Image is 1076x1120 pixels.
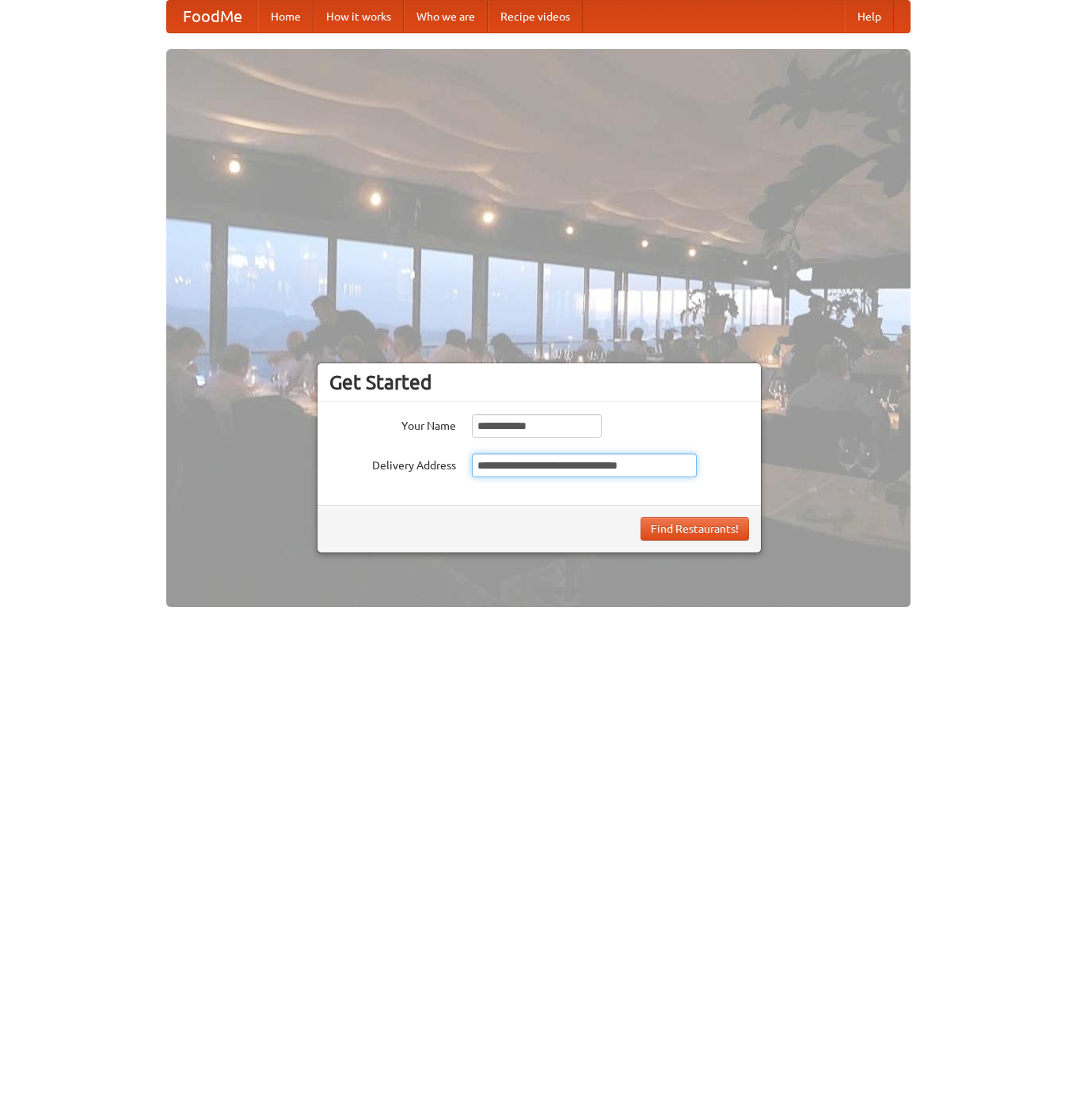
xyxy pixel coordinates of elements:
label: Your Name [329,414,456,434]
a: Who we are [404,1,488,32]
a: How it works [314,1,404,32]
a: Recipe videos [488,1,583,32]
label: Delivery Address [329,454,456,473]
a: FoodMe [167,1,258,32]
button: Find Restaurants! [641,517,749,541]
h3: Get Started [329,370,749,394]
a: Home [258,1,314,32]
a: Help [845,1,894,32]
